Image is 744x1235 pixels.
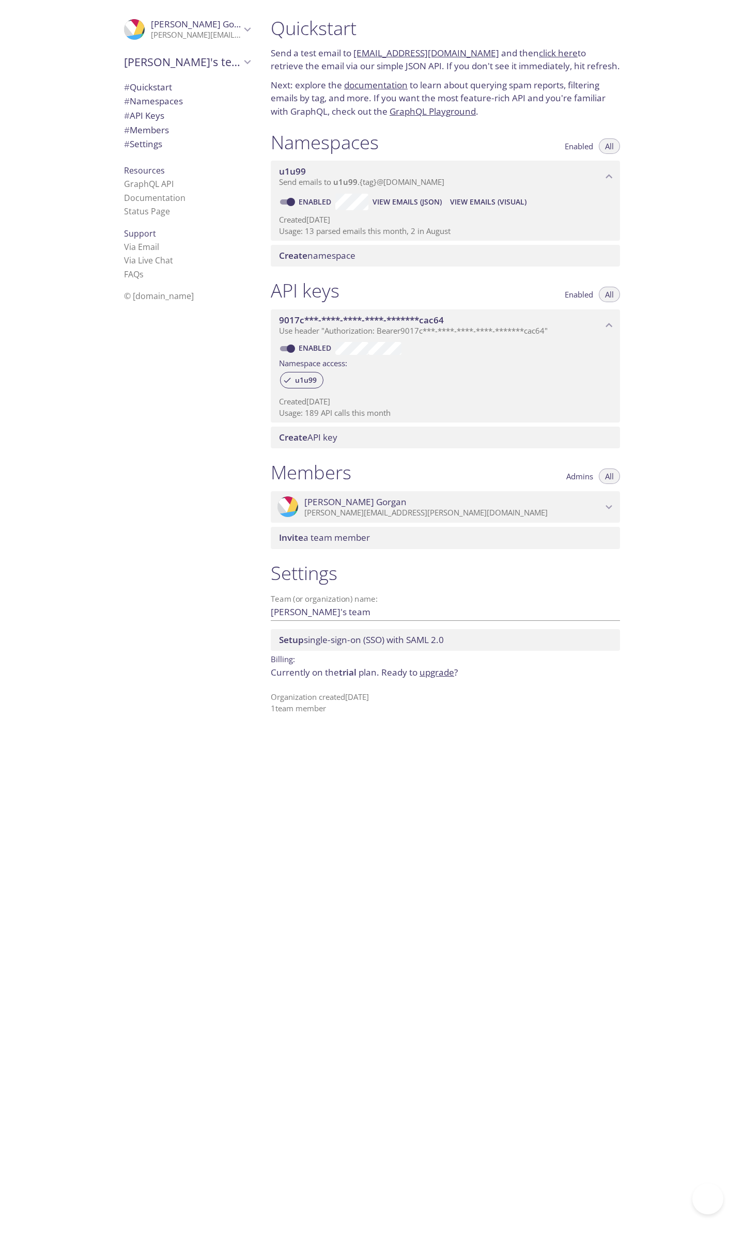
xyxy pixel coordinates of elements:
[116,80,258,95] div: Quickstart
[271,46,620,73] p: Send a test email to and then to retrieve the email via our simple JSON API. If you don't see it ...
[279,408,612,418] p: Usage: 189 API calls this month
[151,18,253,30] span: [PERSON_NAME] Gorgan
[279,431,307,443] span: Create
[116,94,258,108] div: Namespaces
[271,245,620,267] div: Create namespace
[271,561,620,585] h1: Settings
[446,194,531,210] button: View Emails (Visual)
[116,12,258,46] div: Daniel Gorgan
[279,431,337,443] span: API key
[420,666,454,678] a: upgrade
[271,527,620,549] div: Invite a team member
[390,105,476,117] a: GraphQL Playground
[124,165,165,176] span: Resources
[304,508,602,518] p: [PERSON_NAME][EMAIL_ADDRESS][PERSON_NAME][DOMAIN_NAME]
[271,629,620,651] div: Setup SSO
[124,110,130,121] span: #
[271,427,620,448] div: Create API Key
[271,79,620,118] p: Next: explore the to learn about querying spam reports, filtering emails by tag, and more. If you...
[368,194,446,210] button: View Emails (JSON)
[539,47,578,59] a: click here
[297,197,335,207] a: Enabled
[450,196,526,208] span: View Emails (Visual)
[124,255,173,266] a: Via Live Chat
[124,241,159,253] a: Via Email
[279,634,444,646] span: single-sign-on (SSO) with SAML 2.0
[271,595,378,603] label: Team (or organization) name:
[151,30,241,40] p: [PERSON_NAME][EMAIL_ADDRESS][PERSON_NAME][DOMAIN_NAME]
[271,692,620,714] p: Organization created [DATE] 1 team member
[116,123,258,137] div: Members
[279,226,612,237] p: Usage: 13 parsed emails this month, 2 in August
[344,79,408,91] a: documentation
[279,634,304,646] span: Setup
[124,206,170,217] a: Status Page
[599,468,620,484] button: All
[124,55,241,69] span: [PERSON_NAME]'s team
[279,249,307,261] span: Create
[373,196,442,208] span: View Emails (JSON)
[271,491,620,523] div: Daniel Gorgan
[124,138,130,150] span: #
[279,531,303,543] span: Invite
[560,468,599,484] button: Admins
[271,161,620,193] div: u1u99 namespace
[559,138,599,154] button: Enabled
[124,124,130,136] span: #
[353,47,499,59] a: [EMAIL_ADDRESS][DOMAIN_NAME]
[279,214,612,225] p: Created [DATE]
[279,396,612,407] p: Created [DATE]
[116,49,258,75] div: Daniel's team
[271,461,351,484] h1: Members
[124,110,164,121] span: API Keys
[279,531,370,543] span: a team member
[124,81,130,93] span: #
[124,228,156,239] span: Support
[692,1183,723,1214] iframe: Help Scout Beacon - Open
[271,17,620,40] h1: Quickstart
[271,131,379,154] h1: Namespaces
[124,178,174,190] a: GraphQL API
[124,81,172,93] span: Quickstart
[271,651,620,666] p: Billing:
[279,249,355,261] span: namespace
[116,137,258,151] div: Team Settings
[339,666,357,678] span: trial
[599,287,620,302] button: All
[271,279,339,302] h1: API keys
[280,372,323,388] div: u1u99
[139,269,144,280] span: s
[297,343,335,353] a: Enabled
[124,290,194,302] span: © [DOMAIN_NAME]
[124,138,162,150] span: Settings
[333,177,358,187] span: u1u99
[279,355,347,370] label: Namespace access:
[271,666,620,679] p: Currently on the plan.
[559,287,599,302] button: Enabled
[279,165,306,177] span: u1u99
[289,376,323,385] span: u1u99
[124,124,169,136] span: Members
[116,108,258,123] div: API Keys
[279,177,444,187] span: Send emails to . {tag} @[DOMAIN_NAME]
[124,192,185,204] a: Documentation
[124,269,144,280] a: FAQ
[381,666,458,678] span: Ready to ?
[124,95,183,107] span: Namespaces
[599,138,620,154] button: All
[304,496,407,508] span: [PERSON_NAME] Gorgan
[124,95,130,107] span: #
